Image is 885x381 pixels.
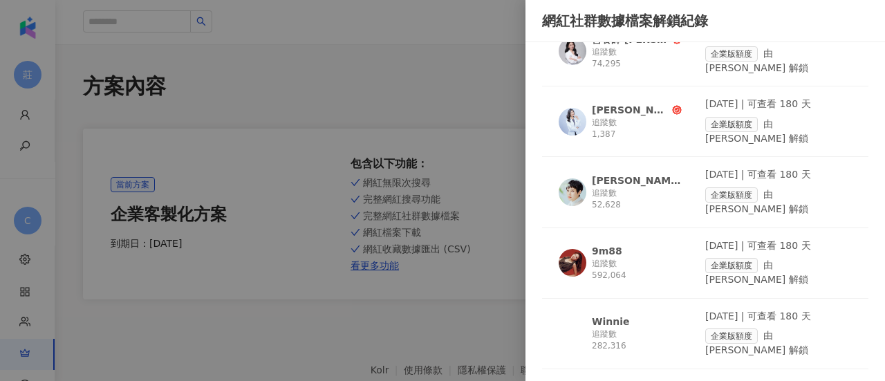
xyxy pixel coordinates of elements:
[705,117,852,146] div: 由 [PERSON_NAME] 解鎖
[542,239,868,299] a: KOL Avatar9m88追蹤數 592,064[DATE] | 可查看 180 天企業版額度由 [PERSON_NAME] 解鎖
[705,46,758,62] span: 企業版額度
[559,108,586,136] img: KOL Avatar
[705,187,852,216] div: 由 [PERSON_NAME] 解鎖
[559,37,586,65] img: KOL Avatar
[705,258,852,287] div: 由 [PERSON_NAME] 解鎖
[592,258,682,281] div: 追蹤數 592,064
[705,239,852,253] div: [DATE] | 可查看 180 天
[592,174,682,187] div: [PERSON_NAME]
[705,117,758,132] span: 企業版額度
[705,328,758,344] span: 企業版額度
[705,168,852,182] div: [DATE] | 可查看 180 天
[705,187,758,203] span: 企業版額度
[592,46,682,70] div: 追蹤數 74,295
[542,27,868,86] a: KOL Avatar營養師 [PERSON_NAME]追蹤數 74,295[DATE] | 可查看 180 天企業版額度由 [PERSON_NAME] 解鎖
[592,103,669,117] div: [PERSON_NAME] 營養師
[592,328,682,352] div: 追蹤數 282,316
[542,310,868,369] a: KOL AvatarWinnie追蹤數 282,316[DATE] | 可查看 180 天企業版額度由 [PERSON_NAME] 解鎖
[542,97,868,157] a: KOL Avatar[PERSON_NAME] 營養師追蹤數 1,387[DATE] | 可查看 180 天企業版額度由 [PERSON_NAME] 解鎖
[705,46,852,75] div: 由 [PERSON_NAME] 解鎖
[705,97,852,111] div: [DATE] | 可查看 180 天
[705,258,758,273] span: 企業版額度
[559,178,586,206] img: KOL Avatar
[592,187,682,211] div: 追蹤數 52,628
[542,168,868,227] a: KOL Avatar[PERSON_NAME]追蹤數 52,628[DATE] | 可查看 180 天企業版額度由 [PERSON_NAME] 解鎖
[705,328,852,357] div: 由 [PERSON_NAME] 解鎖
[559,249,586,277] img: KOL Avatar
[559,319,586,347] img: KOL Avatar
[542,11,868,30] div: 網紅社群數據檔案解鎖紀錄
[705,310,852,324] div: [DATE] | 可查看 180 天
[592,244,622,258] div: 9m88
[592,117,682,140] div: 追蹤數 1,387
[592,315,629,328] div: Winnie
